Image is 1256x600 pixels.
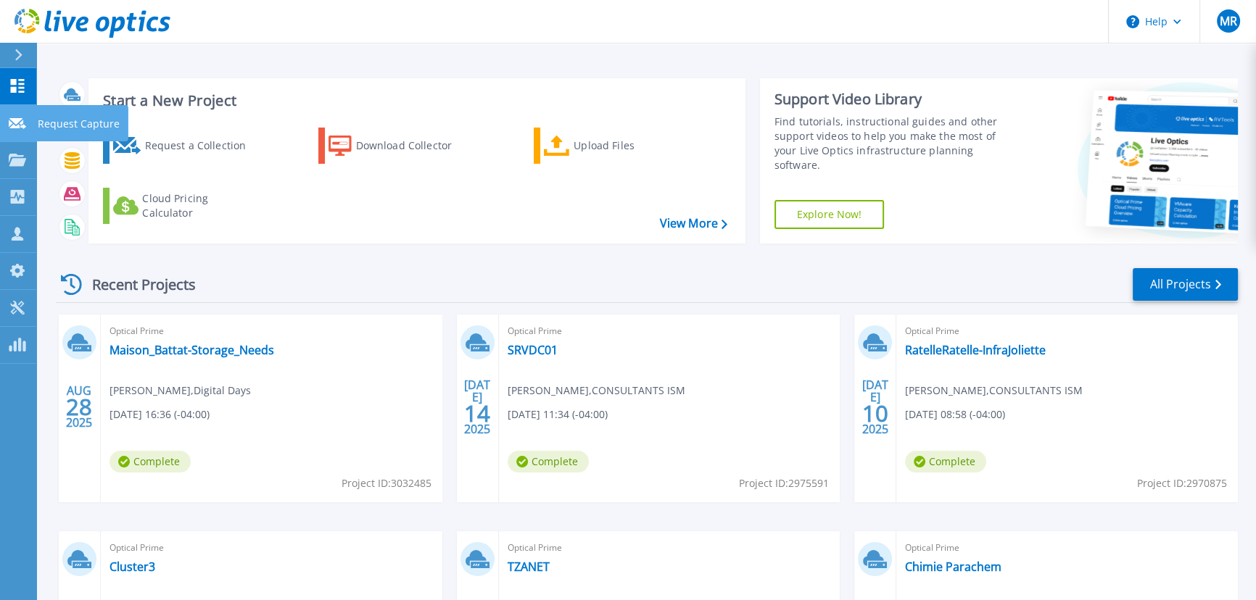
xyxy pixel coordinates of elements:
[110,451,191,472] span: Complete
[905,383,1083,399] span: [PERSON_NAME] , CONSULTANTS ISM
[905,559,1001,574] a: Chimie Parachem
[110,323,434,339] span: Optical Prime
[110,407,210,422] span: [DATE] 16:36 (-04:00)
[110,343,274,357] a: Maison_Battat-Storage_Needs
[534,128,695,164] a: Upload Files
[508,407,608,422] span: [DATE] 11:34 (-04:00)
[318,128,480,164] a: Download Collector
[508,451,589,472] span: Complete
[142,191,258,220] div: Cloud Pricing Calculator
[103,128,265,164] a: Request a Collection
[774,114,1017,172] div: Find tutorials, instructional guides and other support videos to help you make the most of your L...
[464,407,490,420] span: 14
[356,131,472,160] div: Download Collector
[659,217,727,230] a: View More
[862,407,888,420] span: 10
[103,188,265,224] a: Cloud Pricing Calculator
[905,323,1229,339] span: Optical Prime
[56,267,215,302] div: Recent Projects
[1137,475,1227,491] span: Project ID: 2970875
[774,90,1017,109] div: Support Video Library
[110,383,251,399] span: [PERSON_NAME] , Digital Days
[1219,15,1236,27] span: MR
[1133,268,1238,301] a: All Projects
[905,451,986,472] span: Complete
[342,475,431,491] span: Project ID: 3032485
[110,559,155,574] a: Cluster3
[862,380,889,433] div: [DATE] 2025
[103,93,727,109] h3: Start a New Project
[65,380,93,433] div: AUG 2025
[508,343,558,357] a: SRVDC01
[905,407,1005,422] span: [DATE] 08:58 (-04:00)
[905,343,1046,357] a: RatelleRatelle-InfraJoliette
[38,105,120,143] p: Request Capture
[508,559,550,574] a: TZANET
[905,540,1229,556] span: Optical Prime
[144,131,260,160] div: Request a Collection
[508,383,685,399] span: [PERSON_NAME] , CONSULTANTS ISM
[774,200,885,229] a: Explore Now!
[508,323,832,339] span: Optical Prime
[66,401,92,413] span: 28
[110,540,434,556] span: Optical Prime
[508,540,832,556] span: Optical Prime
[739,475,829,491] span: Project ID: 2975591
[463,380,491,433] div: [DATE] 2025
[574,131,690,160] div: Upload Files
